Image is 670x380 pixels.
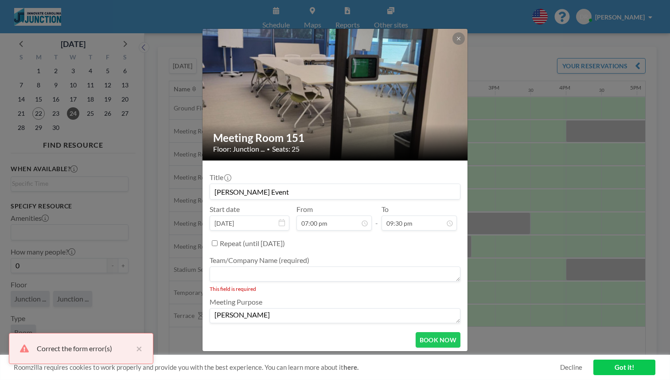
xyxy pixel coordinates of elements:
[343,363,358,371] a: here.
[213,131,458,145] h2: Meeting Room 151
[203,28,468,162] img: 537.jpg
[210,184,460,199] input: Daniel's reservation
[375,208,378,227] span: -
[296,205,313,214] label: From
[560,363,582,372] a: Decline
[416,332,460,348] button: BOOK NOW
[210,286,460,292] div: This field is required
[382,205,389,214] label: To
[14,363,560,372] span: Roomzilla requires cookies to work properly and provide you with the best experience. You can lea...
[272,145,300,153] span: Seats: 25
[210,173,230,182] label: Title
[267,146,270,153] span: •
[213,145,265,153] span: Floor: Junction ...
[210,256,309,265] label: Team/Company Name (required)
[37,343,132,354] div: Correct the form error(s)
[210,205,240,214] label: Start date
[593,360,655,375] a: Got it!
[210,298,262,306] label: Meeting Purpose
[132,343,142,354] button: close
[220,239,285,248] label: Repeat (until [DATE])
